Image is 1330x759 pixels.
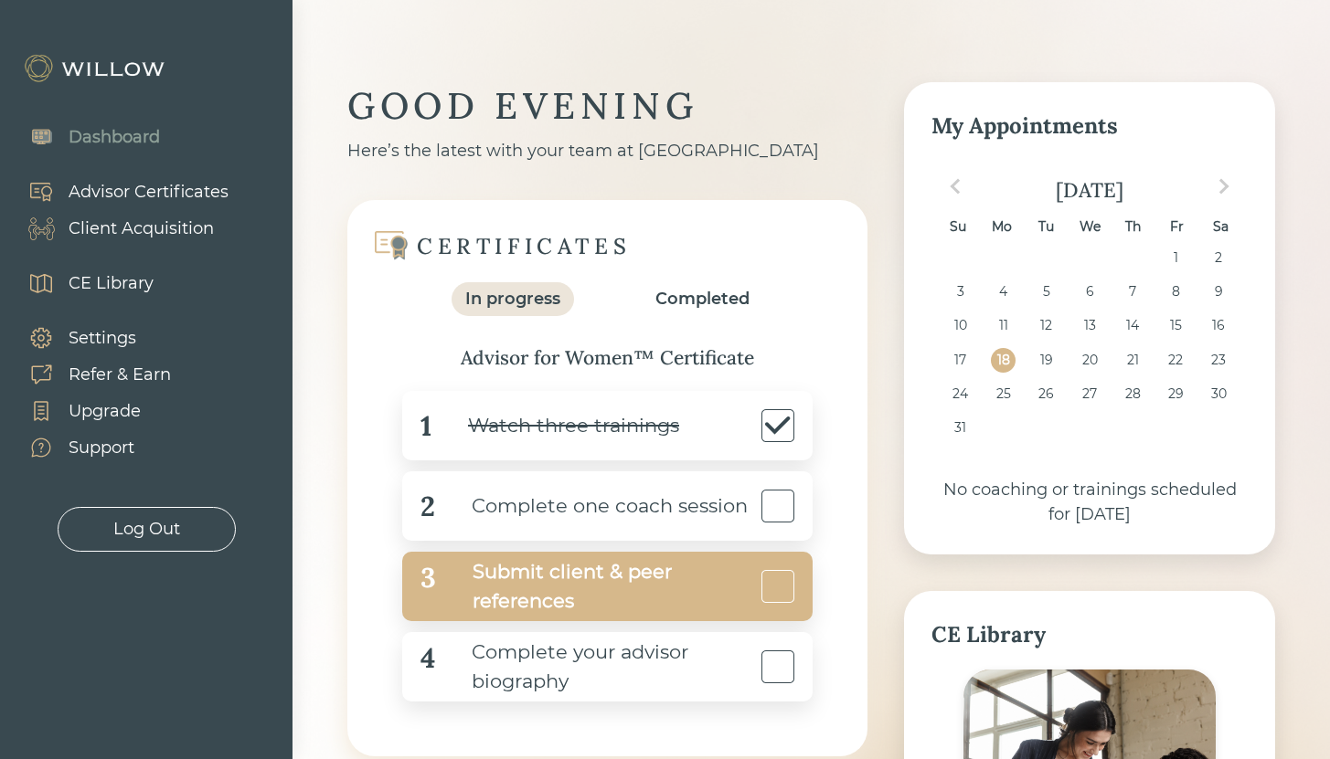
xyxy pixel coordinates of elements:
div: GOOD EVENING [347,82,867,130]
div: Choose Thursday, August 21st, 2025 [1121,348,1145,373]
div: Log Out [113,517,180,542]
div: Choose Saturday, August 16th, 2025 [1207,313,1231,338]
div: Th [1121,215,1145,239]
div: [DATE] [931,177,1248,203]
div: Choose Sunday, August 24th, 2025 [948,382,973,406]
div: Upgrade [69,399,141,424]
div: Choose Monday, August 25th, 2025 [991,382,1016,406]
div: Sa [1208,215,1233,239]
div: Choose Wednesday, August 27th, 2025 [1077,382,1101,406]
div: Refer & Earn [69,363,171,387]
div: Choose Friday, August 8th, 2025 [1164,279,1188,304]
a: Upgrade [9,393,171,429]
div: Choose Sunday, August 31st, 2025 [948,416,973,440]
div: Choose Thursday, August 14th, 2025 [1121,313,1145,338]
div: Complete one coach session [435,486,748,527]
div: Choose Sunday, August 3rd, 2025 [948,279,973,304]
a: Settings [9,320,171,356]
div: Choose Sunday, August 10th, 2025 [948,313,973,338]
div: Support [69,436,134,460]
div: Choose Wednesday, August 20th, 2025 [1077,348,1101,373]
div: 2 [420,486,435,527]
div: Advisor Certificates [69,180,229,205]
div: 3 [420,557,436,616]
img: Willow [23,54,169,83]
div: Fr [1165,215,1189,239]
div: Complete your advisor biography [435,638,757,696]
div: Choose Monday, August 4th, 2025 [991,279,1016,304]
div: CE Library [69,271,154,296]
a: Client Acquisition [9,210,229,247]
div: 4 [420,638,435,696]
div: Advisor for Women™ Certificate [384,343,831,373]
div: Tu [1033,215,1058,239]
a: CE Library [9,265,154,301]
div: Choose Wednesday, August 13th, 2025 [1077,313,1101,338]
div: Choose Monday, August 18th, 2025 [991,348,1016,373]
div: 1 [420,406,431,447]
div: Choose Friday, August 22nd, 2025 [1164,348,1188,373]
div: Choose Friday, August 29th, 2025 [1164,382,1188,406]
div: Watch three trainings [431,406,679,447]
div: Choose Tuesday, August 5th, 2025 [1034,279,1059,304]
a: Refer & Earn [9,356,171,393]
div: Choose Friday, August 1st, 2025 [1164,246,1188,270]
div: Settings [69,326,136,351]
div: My Appointments [931,110,1248,142]
div: CE Library [931,618,1248,651]
div: Choose Tuesday, August 19th, 2025 [1034,348,1059,373]
div: Choose Tuesday, August 26th, 2025 [1034,382,1059,406]
div: We [1077,215,1101,239]
div: Completed [655,287,750,311]
div: Mo [990,215,1015,239]
div: Client Acquisition [69,216,214,241]
div: Choose Thursday, August 7th, 2025 [1121,279,1145,304]
div: Dashboard [69,125,160,150]
div: Choose Thursday, August 28th, 2025 [1121,382,1145,406]
div: CERTIFICATES [417,232,631,260]
a: Dashboard [9,119,160,155]
div: Choose Wednesday, August 6th, 2025 [1077,279,1101,304]
div: Choose Saturday, August 23rd, 2025 [1207,348,1231,373]
div: Choose Sunday, August 17th, 2025 [948,348,973,373]
div: month 2025-08 [937,246,1241,449]
div: Choose Saturday, August 9th, 2025 [1207,279,1231,304]
div: Submit client & peer references [436,557,757,616]
button: Previous Month [941,172,970,201]
a: Advisor Certificates [9,174,229,210]
div: No coaching or trainings scheduled for [DATE] [931,478,1248,527]
div: Choose Saturday, August 2nd, 2025 [1207,246,1231,270]
div: Su [946,215,971,239]
div: Choose Saturday, August 30th, 2025 [1207,382,1231,406]
button: Next Month [1209,172,1239,201]
div: In progress [465,287,560,311]
div: Choose Monday, August 11th, 2025 [991,313,1016,338]
div: Here’s the latest with your team at [GEOGRAPHIC_DATA] [347,139,867,163]
div: Choose Friday, August 15th, 2025 [1164,313,1188,338]
div: Choose Tuesday, August 12th, 2025 [1034,313,1059,338]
